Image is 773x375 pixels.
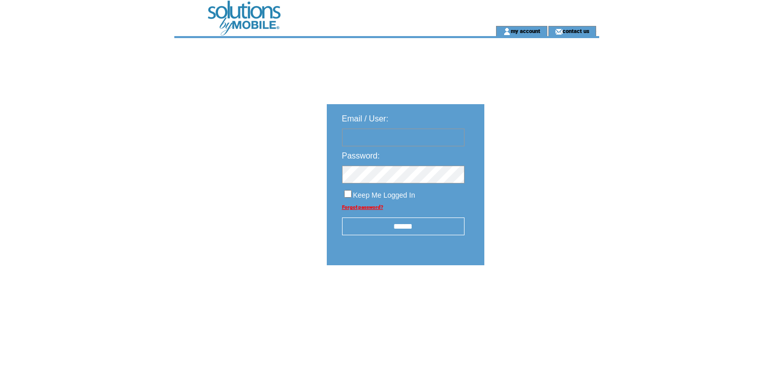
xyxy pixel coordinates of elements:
span: Keep Me Logged In [353,191,415,199]
a: Forgot password? [342,204,383,210]
img: contact_us_icon.gif;jsessionid=AEA98B8EDD49D4EF05AF7EF01E7F3F58 [555,27,563,36]
a: contact us [563,27,590,34]
a: my account [511,27,540,34]
span: Password: [342,151,380,160]
span: Email / User: [342,114,389,123]
img: account_icon.gif;jsessionid=AEA98B8EDD49D4EF05AF7EF01E7F3F58 [503,27,511,36]
img: transparent.png;jsessionid=AEA98B8EDD49D4EF05AF7EF01E7F3F58 [514,291,565,303]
